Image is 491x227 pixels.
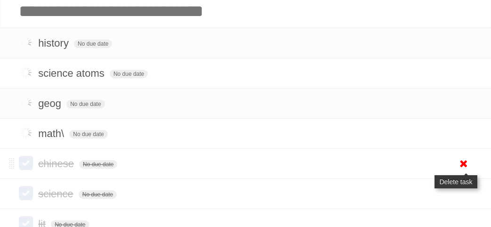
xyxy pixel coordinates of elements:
label: Done [19,96,33,110]
: math\ [38,128,66,139]
label: Done [19,35,33,49]
label: Done [19,156,33,170]
span: geog [38,97,64,109]
span: No due date [79,190,117,199]
label: Done [19,126,33,140]
span: science atoms [38,67,107,79]
label: Done [19,186,33,200]
span: chinese [38,158,76,170]
span: history [38,37,71,49]
span: No due date [74,40,112,48]
label: Done [19,65,33,80]
span: No due date [66,100,105,108]
span: No due date [110,70,148,78]
span: No due date [69,130,107,138]
span: No due date [79,160,117,169]
span: science [38,188,76,200]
